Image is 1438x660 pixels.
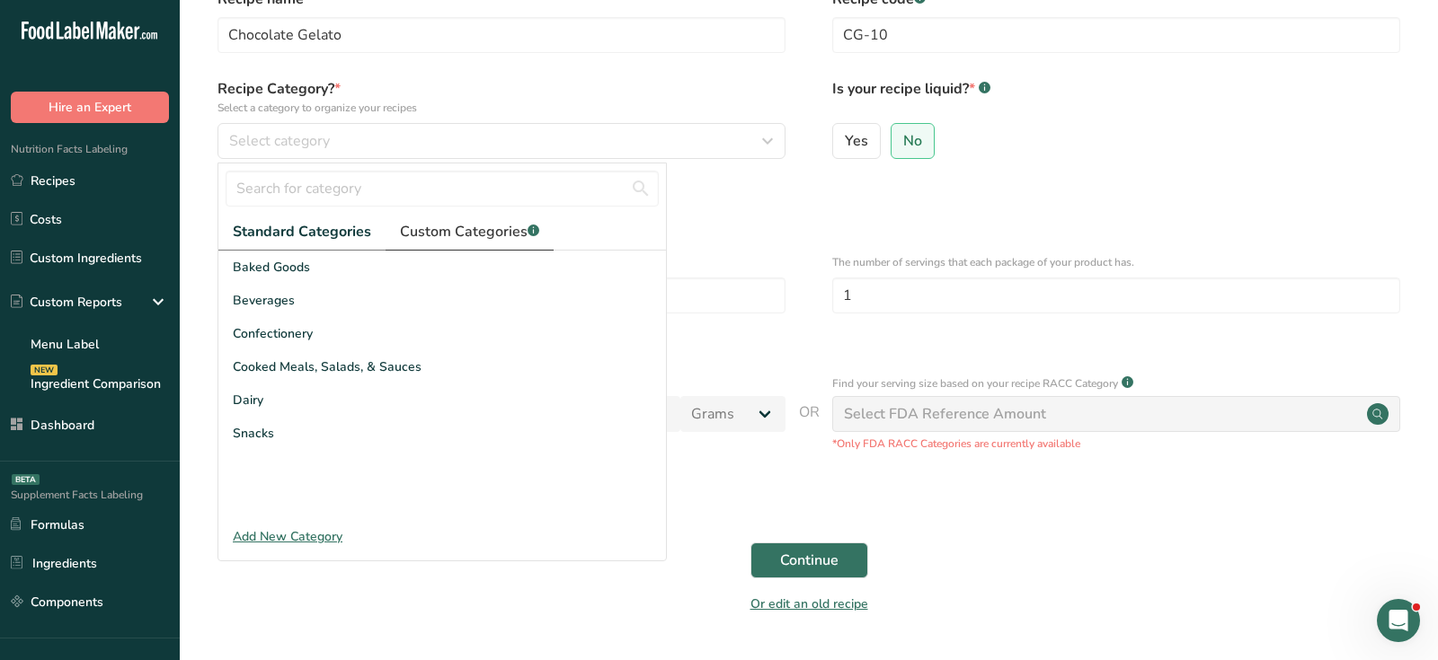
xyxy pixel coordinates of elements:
[12,474,40,485] div: BETA
[233,324,313,343] span: Confectionery
[832,254,1400,270] p: The number of servings that each package of your product has.
[11,293,122,312] div: Custom Reports
[217,123,786,159] button: Select category
[780,550,839,571] span: Continue
[799,401,820,452] span: OR
[844,403,1046,425] div: Select FDA Reference Amount
[218,527,666,546] div: Add New Category
[233,291,295,310] span: Beverages
[226,171,659,207] input: Search for category
[832,17,1400,53] input: Type your recipe code here
[31,365,58,375] div: NEW
[832,436,1400,452] p: *Only FDA RACC Categories are currently available
[845,132,868,150] span: Yes
[233,258,310,277] span: Baked Goods
[233,391,263,409] span: Dairy
[233,221,371,242] span: Standard Categories
[217,78,786,116] label: Recipe Category?
[11,92,169,123] button: Hire an Expert
[217,100,786,116] p: Select a category to organize your recipes
[233,424,274,443] span: Snacks
[400,221,539,242] span: Custom Categories
[750,595,868,612] a: Or edit an old recipe
[1377,599,1420,642] iframe: Intercom live chat
[229,130,330,152] span: Select category
[832,375,1118,392] p: Find your serving size based on your recipe RACC Category
[903,132,922,150] span: No
[832,78,1400,116] label: Is your recipe liquid?
[233,357,422,376] span: Cooked Meals, Salads, & Sauces
[217,17,786,53] input: Type your recipe name here
[750,542,868,578] button: Continue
